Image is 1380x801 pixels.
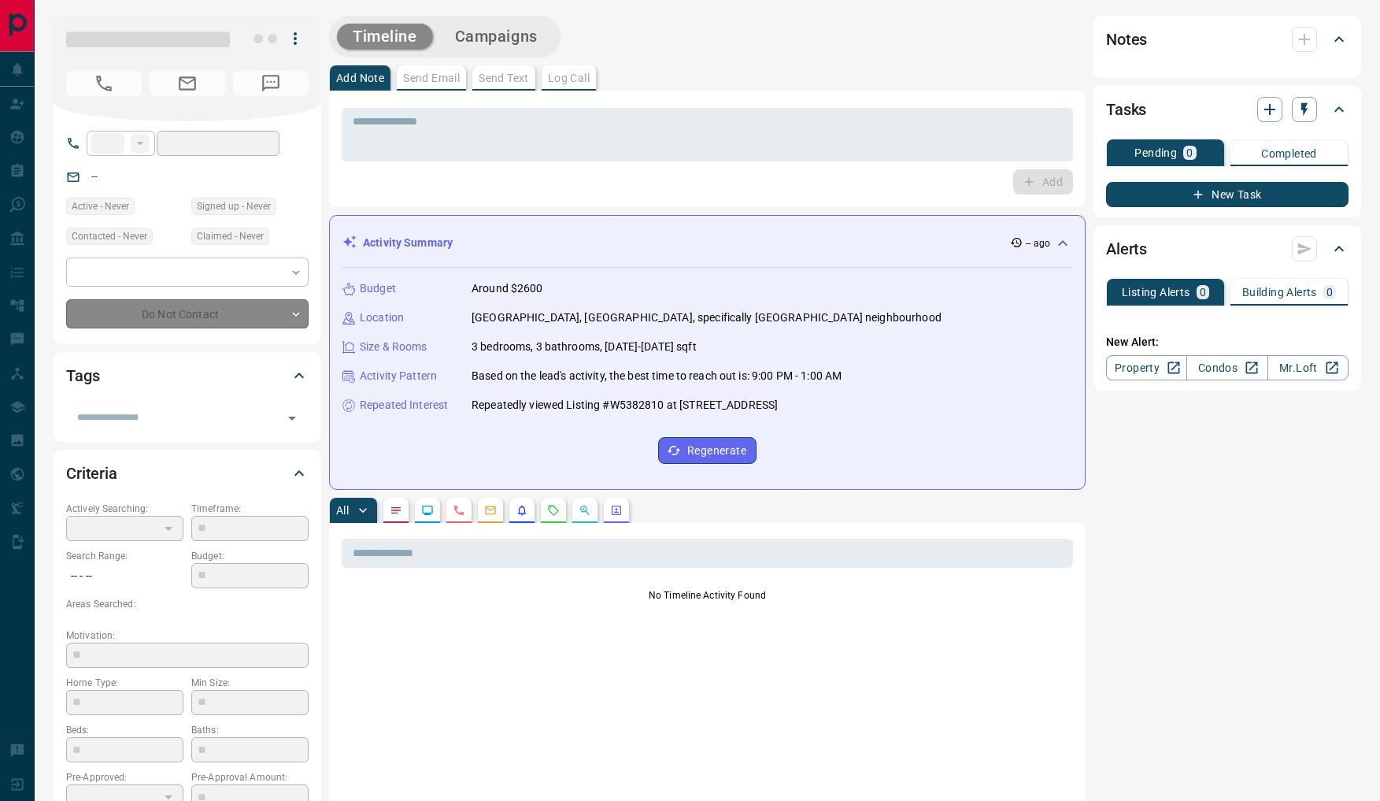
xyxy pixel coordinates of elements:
p: Areas Searched: [66,597,309,611]
p: Around $2600 [472,280,543,297]
p: 0 [1186,147,1193,158]
p: Location [360,310,404,326]
div: Alerts [1106,230,1349,268]
p: 0 [1200,287,1206,298]
svg: Notes [390,504,402,517]
div: Tasks [1106,91,1349,128]
span: Claimed - Never [197,228,264,244]
button: Open [281,407,303,429]
svg: Lead Browsing Activity [421,504,434,517]
p: Pre-Approval Amount: [191,770,309,784]
p: Completed [1261,148,1317,159]
a: Mr.Loft [1267,355,1349,380]
svg: Listing Alerts [516,504,528,517]
a: Condos [1186,355,1267,380]
p: 3 bedrooms, 3 bathrooms, [DATE]-[DATE] sqft [472,339,697,355]
p: [GEOGRAPHIC_DATA], [GEOGRAPHIC_DATA], specifically [GEOGRAPHIC_DATA] neighbourhood [472,310,942,326]
p: All [336,505,349,516]
div: Criteria [66,454,309,492]
span: Active - Never [72,198,129,214]
span: Contacted - Never [72,228,147,244]
p: Listing Alerts [1122,287,1190,298]
h2: Criteria [66,461,117,486]
span: No Email [150,71,225,96]
svg: Agent Actions [610,504,623,517]
p: Home Type: [66,676,183,690]
p: Beds: [66,723,183,737]
p: Building Alerts [1242,287,1317,298]
p: Pre-Approved: [66,770,183,784]
p: Min Size: [191,676,309,690]
p: Repeated Interest [360,397,448,413]
h2: Tags [66,363,99,388]
p: -- - -- [66,563,183,589]
div: Activity Summary-- ago [342,228,1072,258]
p: Budget [360,280,396,297]
p: -- ago [1026,236,1050,250]
p: Size & Rooms [360,339,427,355]
p: Repeatedly viewed Listing #W5382810 at [STREET_ADDRESS] [472,397,778,413]
p: Search Range: [66,549,183,563]
svg: Opportunities [579,504,591,517]
a: -- [91,170,98,183]
p: Pending [1134,147,1177,158]
p: Activity Pattern [360,368,437,384]
p: Add Note [336,72,384,83]
p: Based on the lead's activity, the best time to reach out is: 9:00 PM - 1:00 AM [472,368,842,384]
p: No Timeline Activity Found [342,588,1073,603]
div: Notes [1106,20,1349,58]
p: Actively Searching: [66,502,183,516]
button: Timeline [337,24,433,50]
button: New Task [1106,182,1349,207]
p: Activity Summary [363,235,453,251]
p: New Alert: [1106,334,1349,350]
svg: Calls [453,504,465,517]
h2: Tasks [1106,97,1146,122]
span: Signed up - Never [197,198,271,214]
p: Budget: [191,549,309,563]
h2: Alerts [1106,236,1147,261]
h2: Notes [1106,27,1147,52]
p: Timeframe: [191,502,309,516]
p: Motivation: [66,629,309,643]
p: Baths: [191,723,309,737]
div: Do Not Contact [66,299,309,328]
svg: Requests [547,504,560,517]
span: No Number [233,71,309,96]
svg: Emails [484,504,497,517]
span: No Number [66,71,142,96]
a: Property [1106,355,1187,380]
div: Tags [66,357,309,395]
p: 0 [1326,287,1333,298]
button: Regenerate [658,437,757,464]
button: Campaigns [439,24,553,50]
